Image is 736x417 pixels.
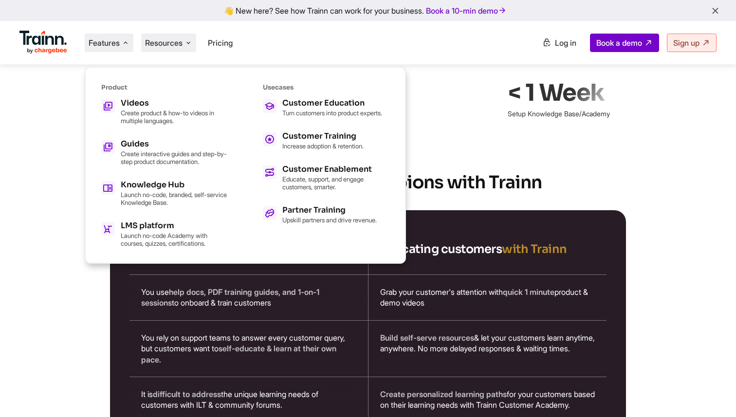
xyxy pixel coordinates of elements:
p: Educate, support, and engage customers, smarter. [282,175,389,191]
span: self-educate & learn at their own pace [141,344,336,364]
a: Guides Create interactive guides and step-by-step product documentation. [101,140,228,165]
a: Sign up [667,34,717,52]
a: Book a demo [590,34,659,52]
h2: Create Customer Champions with Trainn [18,170,718,195]
p: Create product & how-to videos in multiple languages. [121,109,228,125]
p: Create interactive guides and step-by-step product documentation. [121,150,228,165]
h5: Guides [121,140,228,148]
span: difficult to address [153,389,221,399]
b: < 1 Week [508,80,607,106]
p: Setup Knowledge Base/Academy [508,106,649,122]
p: Launch no-code Academy with courses, quizzes, certifications. [121,232,228,247]
span: Resources [145,37,183,48]
span: Build self-serve resources [380,333,474,343]
a: LMS platform Launch no-code Academy with courses, quizzes, certifications. [101,222,228,247]
h5: Partner Training [282,206,377,214]
div: Grab your customer's attention with product & demo videos [368,275,607,320]
p: Launch no-code, branded, self-service Knowledge Base. [121,191,228,206]
span: Sign up [673,38,699,48]
h6: Usecases [263,83,389,91]
iframe: Chat Widget [687,370,736,417]
div: 👋 New here? See how Trainn can work for your business. [6,6,730,15]
span: help docs, PDF training guides, and 1-on-1 sessions [141,287,319,308]
h6: Product [101,83,228,91]
a: Customer Training Increase adoption & retention. [263,132,389,150]
span: Features [89,37,120,48]
span: Book a demo [596,38,642,48]
img: Trainn Logo [19,31,67,54]
a: Log in [536,34,582,52]
span: quick 1 minute [503,287,554,297]
div: You use to onboard & train customers [129,275,368,320]
span: Create personalized learning paths [380,389,507,399]
a: Partner Training Upskill partners and drive revenue. [263,206,389,224]
h5: Customer Training [282,132,364,140]
h5: LMS platform [121,222,228,230]
a: Knowledge Hub Launch no-code, branded, self-service Knowledge Base. [101,181,228,206]
div: You rely on support teams to answer every customer query, but customers want to . [129,321,368,377]
h4: Educating customers [380,241,595,257]
a: Videos Create product & how-to videos in multiple languages. [101,99,228,125]
p: Upskill partners and drive revenue. [282,216,377,224]
span: with Trainn [502,242,567,256]
a: Pricing [208,38,233,48]
h5: Knowledge Hub [121,181,228,189]
h5: Videos [121,99,228,107]
a: Customer Enablement Educate, support, and engage customers, smarter. [263,165,389,191]
p: Increase adoption & retention. [282,142,364,150]
a: Book a 10-min demo [424,4,509,18]
h5: Customer Education [282,99,382,107]
div: & let your customers learn anytime, anywhere. No more delayed responses & waiting times. [368,321,607,377]
h5: Customer Enablement [282,165,389,173]
p: Turn customers into product experts. [282,109,382,117]
a: Customer Education Turn customers into product experts. [263,99,389,117]
span: Log in [555,38,576,48]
